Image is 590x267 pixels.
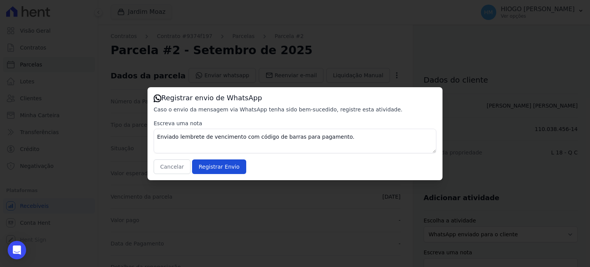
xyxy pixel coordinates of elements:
label: Escreva uma nota [154,119,436,127]
input: Registrar Envio [192,159,246,174]
button: Cancelar [154,159,191,174]
div: Open Intercom Messenger [8,241,26,259]
p: Caso o envio da mensagem via WhatsApp tenha sido bem-sucedido, registre esta atividade. [154,106,436,113]
textarea: Enviado lembrete de vencimento com código de barras para pagamento. [154,129,436,153]
h3: Registrar envio de WhatsApp [154,93,436,103]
